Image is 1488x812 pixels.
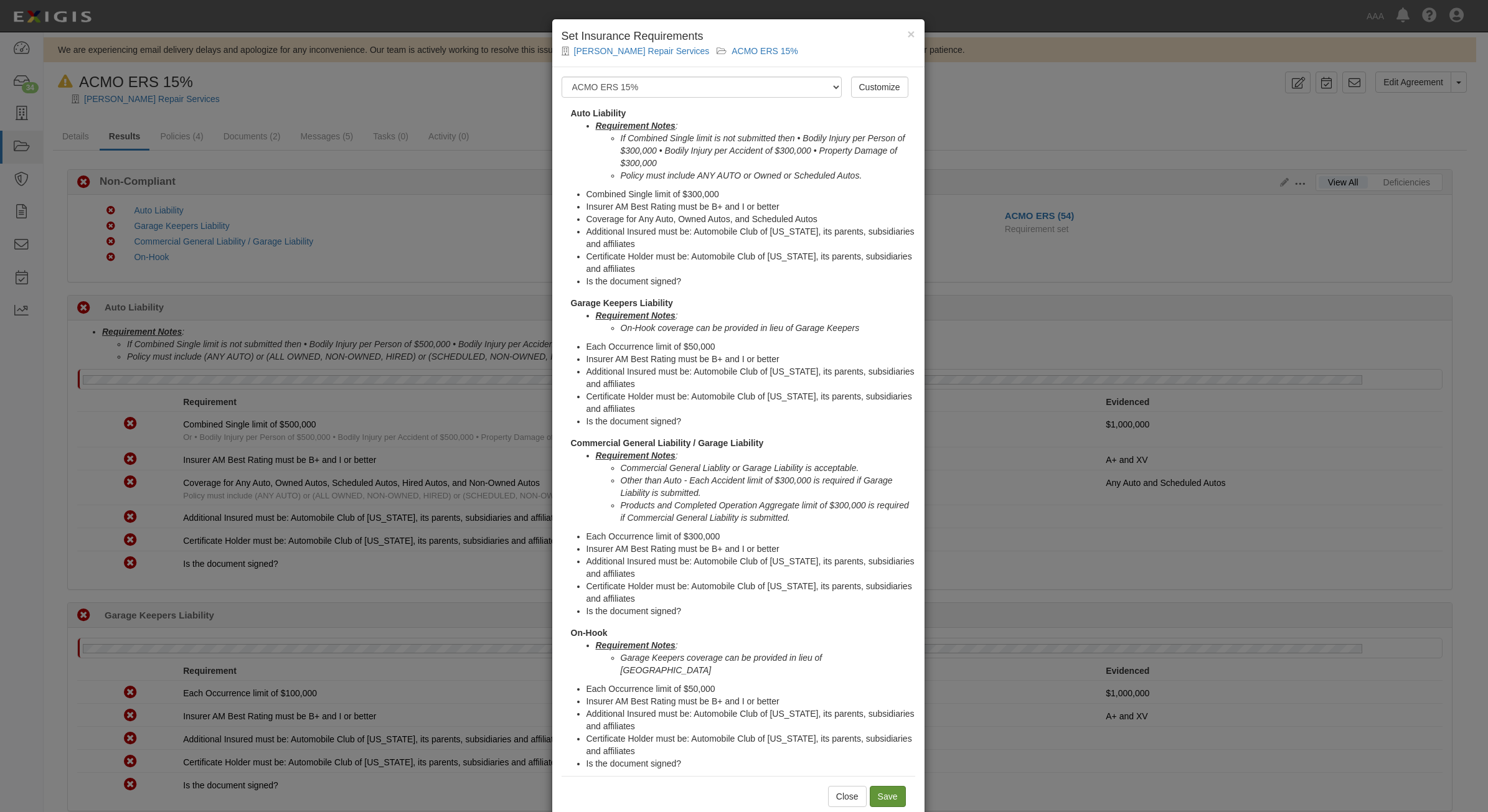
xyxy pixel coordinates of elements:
[586,415,915,427] li: Is the document signed?
[596,119,915,182] li: :
[586,340,915,353] li: Each Occurrence limit of $50,000
[586,275,915,287] li: Is the document signed?
[586,225,915,250] li: Additional Insured must be: Automobile Club of [US_STATE], its parents, subsidiaries and affiliates
[828,786,867,807] button: Close
[621,169,915,182] li: Policy must include ANY AUTO or Owned or Scheduled Autos.
[870,786,906,807] input: Save
[621,322,915,334] li: On-Hook coverage can be provided in lieu of Garage Keepers
[571,628,608,638] strong: On-Hook
[586,543,915,555] li: Insurer AM Best Rating must be B+ and I or better
[571,438,764,448] strong: Commercial General Liability / Garage Liability
[586,555,915,580] li: Additional Insured must be: Automobile Club of [US_STATE], its parents, subsidiaries and affiliates
[621,132,915,169] li: If Combined Single limit is not submitted then • Bodily Injury per Person of $300,000 • Bodily In...
[596,310,676,320] u: Requirement Notes
[621,462,915,474] li: Commercial General Liablity or Garage Liability is acceptable.
[586,695,915,707] li: Insurer AM Best Rating must be B+ and I or better
[596,639,915,676] li: :
[732,46,798,56] a: ACMO ERS 15%
[586,683,915,695] li: Each Occurrence limit of $50,000
[621,474,915,499] li: Other than Auto - Each Accident limit of $300,000 is required if Garage Liability is submitted.
[586,390,915,415] li: Certificate Holder must be: Automobile Club of [US_STATE], its parents, subsidiaries and affiliates
[586,530,915,543] li: Each Occurrence limit of $300,000
[907,27,915,40] button: Close
[586,200,915,213] li: Insurer AM Best Rating must be B+ and I or better
[586,353,915,365] li: Insurer AM Best Rating must be B+ and I or better
[586,580,915,605] li: Certificate Holder must be: Automobile Club of [US_STATE], its parents, subsidiaries and affiliates
[586,707,915,732] li: Additional Insured must be: Automobile Club of [US_STATE], its parents, subsidiaries and affiliates
[562,29,915,45] h4: Set Insurance Requirements
[596,449,915,524] li: :
[586,757,915,770] li: Is the document signed?
[621,499,915,524] li: Products and Completed Operation Aggregate limit of $300,000 is required if Commercial General Li...
[586,732,915,757] li: Certificate Holder must be: Automobile Club of [US_STATE], its parents, subsidiaries and affiliates
[596,121,676,131] u: Requirement Notes
[586,250,915,275] li: Certificate Holder must be: Automobile Club of [US_STATE], its parents, subsidiaries and affiliates
[596,640,676,650] u: Requirement Notes
[596,450,676,460] u: Requirement Notes
[574,46,710,56] a: [PERSON_NAME] Repair Services
[586,605,915,617] li: Is the document signed?
[907,27,915,41] span: ×
[571,298,673,308] strong: Garage Keepers Liability
[586,188,915,200] li: Combined Single limit of $300,000
[586,365,915,390] li: Additional Insured must be: Automobile Club of [US_STATE], its parents, subsidiaries and affiliates
[621,651,915,676] li: Garage Keepers coverage can be provided in lieu of [GEOGRAPHIC_DATA]
[571,108,626,118] strong: Auto Liability
[851,77,908,98] a: Customize
[596,309,915,334] li: :
[586,213,915,225] li: Coverage for Any Auto, Owned Autos, and Scheduled Autos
